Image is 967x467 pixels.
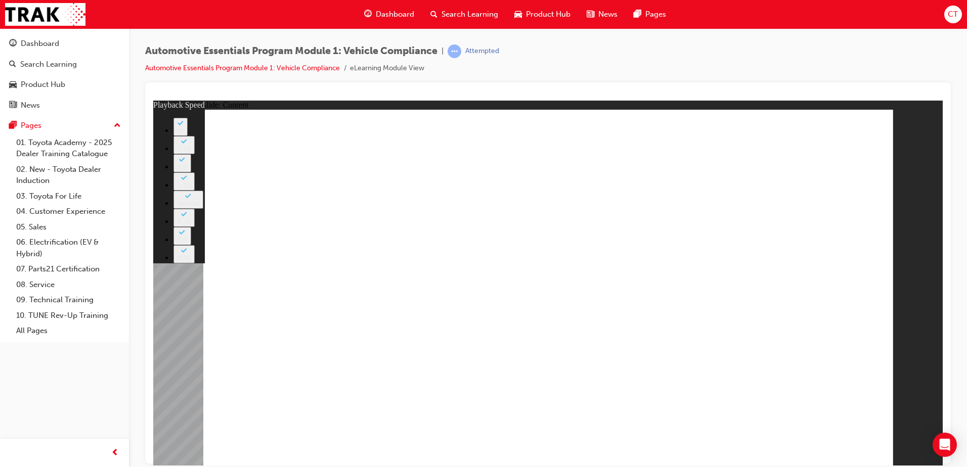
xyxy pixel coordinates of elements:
div: Search Learning [20,59,77,70]
button: Pages [4,116,125,135]
a: 08. Service [12,277,125,293]
a: 01. Toyota Academy - 2025 Dealer Training Catalogue [12,135,125,162]
div: Attempted [465,46,499,56]
a: 04. Customer Experience [12,204,125,219]
span: search-icon [9,60,16,69]
a: car-iconProduct Hub [506,4,579,25]
span: CT [948,9,958,20]
span: news-icon [9,101,17,110]
span: News [598,9,618,20]
a: search-iconSearch Learning [422,4,506,25]
span: up-icon [114,119,121,132]
span: Product Hub [526,9,570,20]
a: 03. Toyota For Life [12,189,125,204]
div: News [21,100,40,111]
a: 02. New - Toyota Dealer Induction [12,162,125,189]
a: Product Hub [4,75,125,94]
a: All Pages [12,323,125,339]
a: news-iconNews [579,4,626,25]
span: car-icon [514,8,522,21]
span: | [442,45,444,57]
a: Search Learning [4,55,125,74]
a: News [4,96,125,115]
span: car-icon [9,80,17,89]
span: guage-icon [9,39,17,49]
a: guage-iconDashboard [356,4,422,25]
button: CT [944,6,962,23]
a: 09. Technical Training [12,292,125,308]
a: 06. Electrification (EV & Hybrid) [12,235,125,261]
img: Trak [5,3,85,26]
div: Dashboard [21,38,59,50]
a: 05. Sales [12,219,125,235]
a: 10. TUNE Rev-Up Training [12,308,125,323]
span: prev-icon [111,447,119,459]
span: Pages [645,9,666,20]
div: Pages [21,120,41,131]
li: eLearning Module View [350,63,424,74]
a: pages-iconPages [626,4,674,25]
span: Search Learning [442,9,498,20]
span: news-icon [587,8,594,21]
div: Product Hub [21,79,65,90]
button: DashboardSearch LearningProduct HubNews [4,32,125,116]
span: Dashboard [376,9,414,20]
a: Dashboard [4,34,125,53]
span: guage-icon [364,8,372,21]
span: search-icon [430,8,437,21]
a: Automotive Essentials Program Module 1: Vehicle Compliance [145,64,340,72]
div: Open Intercom Messenger [933,433,957,457]
a: 07. Parts21 Certification [12,261,125,277]
span: pages-icon [9,121,17,130]
span: Automotive Essentials Program Module 1: Vehicle Compliance [145,45,437,57]
span: learningRecordVerb_ATTEMPT-icon [448,44,461,58]
span: pages-icon [634,8,641,21]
